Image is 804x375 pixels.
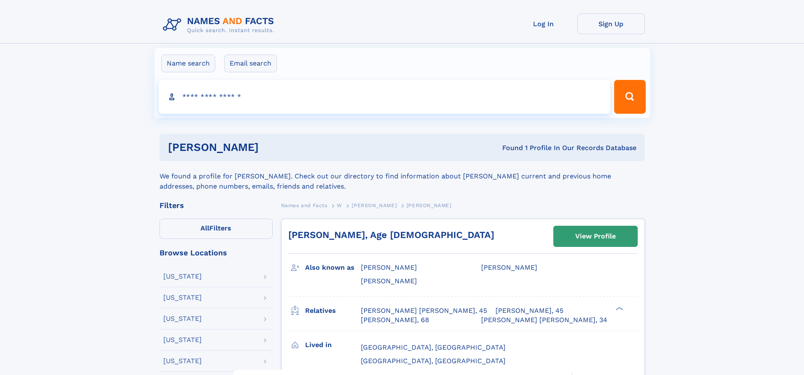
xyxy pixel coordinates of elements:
[160,202,273,209] div: Filters
[305,338,361,352] h3: Lived in
[481,263,537,271] span: [PERSON_NAME]
[163,315,202,322] div: [US_STATE]
[337,203,342,208] span: W
[554,226,637,246] a: View Profile
[163,273,202,280] div: [US_STATE]
[361,343,506,351] span: [GEOGRAPHIC_DATA], [GEOGRAPHIC_DATA]
[200,224,209,232] span: All
[361,277,417,285] span: [PERSON_NAME]
[160,219,273,239] label: Filters
[577,14,645,34] a: Sign Up
[481,315,607,325] a: [PERSON_NAME] [PERSON_NAME], 34
[168,142,381,153] h1: [PERSON_NAME]
[160,161,645,192] div: We found a profile for [PERSON_NAME]. Check out our directory to find information about [PERSON_N...
[305,304,361,318] h3: Relatives
[352,203,397,208] span: [PERSON_NAME]
[361,357,506,365] span: [GEOGRAPHIC_DATA], [GEOGRAPHIC_DATA]
[163,294,202,301] div: [US_STATE]
[288,230,494,240] a: [PERSON_NAME], Age [DEMOGRAPHIC_DATA]
[281,200,328,211] a: Names and Facts
[352,200,397,211] a: [PERSON_NAME]
[614,306,624,311] div: ❯
[614,80,645,114] button: Search Button
[159,80,611,114] input: search input
[361,263,417,271] span: [PERSON_NAME]
[163,337,202,343] div: [US_STATE]
[495,306,563,315] a: [PERSON_NAME], 45
[305,260,361,275] h3: Also known as
[161,55,215,72] label: Name search
[380,143,636,153] div: Found 1 Profile In Our Records Database
[575,227,616,246] div: View Profile
[361,315,429,325] a: [PERSON_NAME], 68
[163,358,202,364] div: [US_STATE]
[160,249,273,257] div: Browse Locations
[361,306,487,315] a: [PERSON_NAME] [PERSON_NAME], 45
[224,55,277,72] label: Email search
[160,14,281,36] img: Logo Names and Facts
[337,200,342,211] a: W
[406,203,452,208] span: [PERSON_NAME]
[510,14,577,34] a: Log In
